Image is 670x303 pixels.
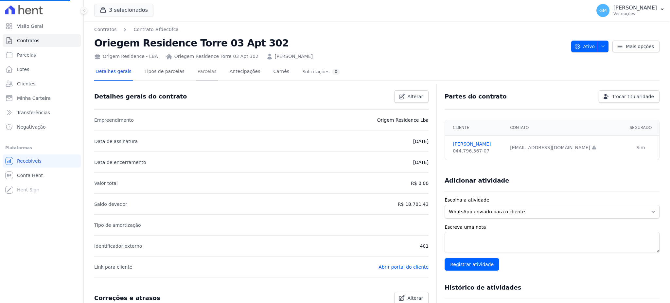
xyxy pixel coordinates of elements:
[228,63,262,81] a: Antecipações
[413,158,429,166] p: [DATE]
[17,23,43,29] span: Visão Geral
[3,20,81,33] a: Visão Geral
[3,92,81,105] a: Minha Carteira
[445,177,509,185] h3: Adicionar atividade
[445,284,521,292] h3: Histórico de atividades
[3,34,81,47] a: Contratos
[622,135,659,160] td: Sim
[3,106,81,119] a: Transferências
[94,116,134,124] p: Empreendimento
[174,53,258,60] a: Oriegem Residence Torre 03 Apt 302
[379,264,429,270] a: Abrir portal do cliente
[599,8,607,13] span: GM
[445,93,507,100] h3: Partes do contrato
[94,158,146,166] p: Data de encerramento
[301,63,341,81] a: Solicitações0
[94,26,116,33] a: Contratos
[17,109,50,116] span: Transferências
[275,53,313,60] a: [PERSON_NAME]
[94,221,141,229] p: Tipo de amortização
[420,242,429,250] p: 401
[94,242,142,250] p: Identificador externo
[94,200,127,208] p: Saldo devedor
[17,37,39,44] span: Contratos
[413,137,429,145] p: [DATE]
[94,294,160,302] h3: Correções e atrasos
[445,224,660,231] label: Escreva uma nota
[17,158,42,164] span: Recebíveis
[133,26,179,33] a: Contrato #fdec0fca
[453,141,502,148] a: [PERSON_NAME]
[17,95,51,101] span: Minha Carteira
[398,200,429,208] p: R$ 18.701,43
[94,263,132,271] p: Link para cliente
[94,179,118,187] p: Valor total
[3,63,81,76] a: Lotes
[612,93,654,100] span: Trocar titularidade
[17,172,43,179] span: Conta Hent
[445,120,506,135] th: Cliente
[17,66,29,73] span: Lotes
[394,90,429,103] a: Alterar
[94,93,187,100] h3: Detalhes gerais do contrato
[408,93,423,100] span: Alterar
[3,120,81,134] a: Negativação
[3,77,81,90] a: Clientes
[453,148,502,154] div: 044.796.567-07
[571,41,609,52] button: Ativo
[411,179,429,187] p: R$ 0,00
[17,124,46,130] span: Negativação
[3,154,81,168] a: Recebíveis
[510,144,618,151] div: [EMAIL_ADDRESS][DOMAIN_NAME]
[94,63,133,81] a: Detalhes gerais
[94,36,566,50] h2: Oriegem Residence Torre 03 Apt 302
[622,120,659,135] th: Segurado
[94,4,153,16] button: 3 selecionados
[612,41,660,52] a: Mais opções
[94,26,179,33] nav: Breadcrumb
[272,63,291,81] a: Carnês
[143,63,186,81] a: Tipos de parcelas
[94,26,566,33] nav: Breadcrumb
[613,11,657,16] p: Ver opções
[5,144,78,152] div: Plataformas
[445,258,499,271] input: Registrar atividade
[196,63,218,81] a: Parcelas
[3,169,81,182] a: Conta Hent
[302,69,340,75] div: Solicitações
[94,53,158,60] div: Origem Residence - LBA
[408,295,423,301] span: Alterar
[506,120,622,135] th: Contato
[17,80,35,87] span: Clientes
[574,41,595,52] span: Ativo
[17,52,36,58] span: Parcelas
[599,90,660,103] a: Trocar titularidade
[591,1,670,20] button: GM [PERSON_NAME] Ver opções
[626,43,654,50] span: Mais opções
[94,137,138,145] p: Data de assinatura
[332,69,340,75] div: 0
[377,116,429,124] p: Origem Residence Lba
[3,48,81,62] a: Parcelas
[613,5,657,11] p: [PERSON_NAME]
[445,197,660,204] label: Escolha a atividade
